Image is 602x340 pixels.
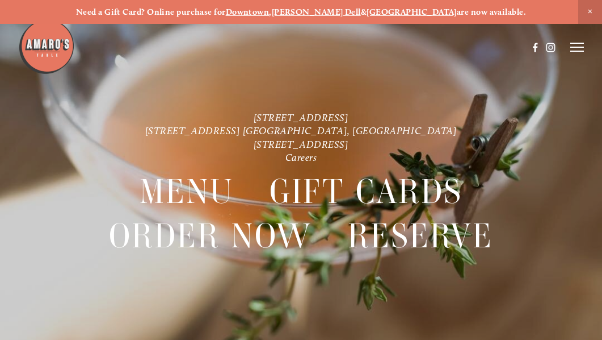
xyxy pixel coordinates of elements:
[140,171,234,214] span: Menu
[270,171,462,214] span: Gift Cards
[272,7,361,17] a: [PERSON_NAME] Dell
[226,7,270,17] a: Downtown
[254,138,349,150] a: [STREET_ADDRESS]
[109,214,312,258] a: Order Now
[367,7,457,17] a: [GEOGRAPHIC_DATA]
[348,214,493,258] span: Reserve
[18,18,75,75] img: Amaro's Table
[109,214,312,258] span: Order Now
[361,7,367,17] strong: &
[145,125,457,137] a: [STREET_ADDRESS] [GEOGRAPHIC_DATA], [GEOGRAPHIC_DATA]
[76,7,226,17] strong: Need a Gift Card? Online purchase for
[269,7,271,17] strong: ,
[285,152,317,164] a: Careers
[457,7,526,17] strong: are now available.
[270,171,462,214] a: Gift Cards
[348,214,493,258] a: Reserve
[140,171,234,214] a: Menu
[254,111,349,123] a: [STREET_ADDRESS]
